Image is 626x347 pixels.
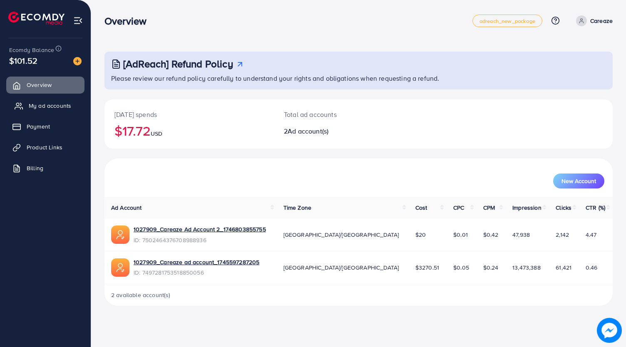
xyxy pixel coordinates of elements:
[283,203,311,212] span: Time Zone
[288,126,328,136] span: Ad account(s)
[284,127,391,135] h2: 2
[6,118,84,135] a: Payment
[284,109,391,119] p: Total ad accounts
[134,225,266,233] a: 1027909_Careaze Ad Account 2_1746803855755
[512,263,541,272] span: 13,473,388
[151,129,162,138] span: USD
[598,319,621,342] img: image
[27,81,52,89] span: Overview
[6,97,84,114] a: My ad accounts
[9,46,54,54] span: Ecomdy Balance
[483,263,499,272] span: $0.24
[561,178,596,184] span: New Account
[104,15,153,27] h3: Overview
[283,263,399,272] span: [GEOGRAPHIC_DATA]/[GEOGRAPHIC_DATA]
[415,263,439,272] span: $3270.51
[556,231,569,239] span: 2,142
[483,203,495,212] span: CPM
[111,203,142,212] span: Ad Account
[556,203,571,212] span: Clicks
[73,16,83,25] img: menu
[111,226,129,244] img: ic-ads-acc.e4c84228.svg
[6,160,84,176] a: Billing
[123,58,233,70] h3: [AdReach] Refund Policy
[6,139,84,156] a: Product Links
[8,12,65,25] img: logo
[6,77,84,93] a: Overview
[453,231,468,239] span: $0.01
[553,173,604,188] button: New Account
[111,73,608,83] p: Please review our refund policy carefully to understand your rights and obligations when requesti...
[283,231,399,239] span: [GEOGRAPHIC_DATA]/[GEOGRAPHIC_DATA]
[512,203,542,212] span: Impression
[111,291,171,299] span: 2 available account(s)
[27,164,43,172] span: Billing
[453,263,469,272] span: $0.05
[27,143,62,151] span: Product Links
[483,231,499,239] span: $0.42
[512,231,530,239] span: 47,938
[111,258,129,277] img: ic-ads-acc.e4c84228.svg
[586,231,597,239] span: 4.47
[415,231,426,239] span: $20
[73,57,82,65] img: image
[479,18,535,24] span: adreach_new_package
[453,203,464,212] span: CPC
[134,258,259,266] a: 1027909_Careaze ad account_1745597287205
[114,123,264,139] h2: $17.72
[573,15,613,26] a: Careaze
[415,203,427,212] span: Cost
[9,55,37,67] span: $101.52
[114,109,264,119] p: [DATE] spends
[29,102,71,110] span: My ad accounts
[134,236,266,244] span: ID: 7502464376708988936
[590,16,613,26] p: Careaze
[27,122,50,131] span: Payment
[586,263,598,272] span: 0.46
[472,15,542,27] a: adreach_new_package
[134,268,259,277] span: ID: 7497281753518850056
[586,203,605,212] span: CTR (%)
[556,263,571,272] span: 61,421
